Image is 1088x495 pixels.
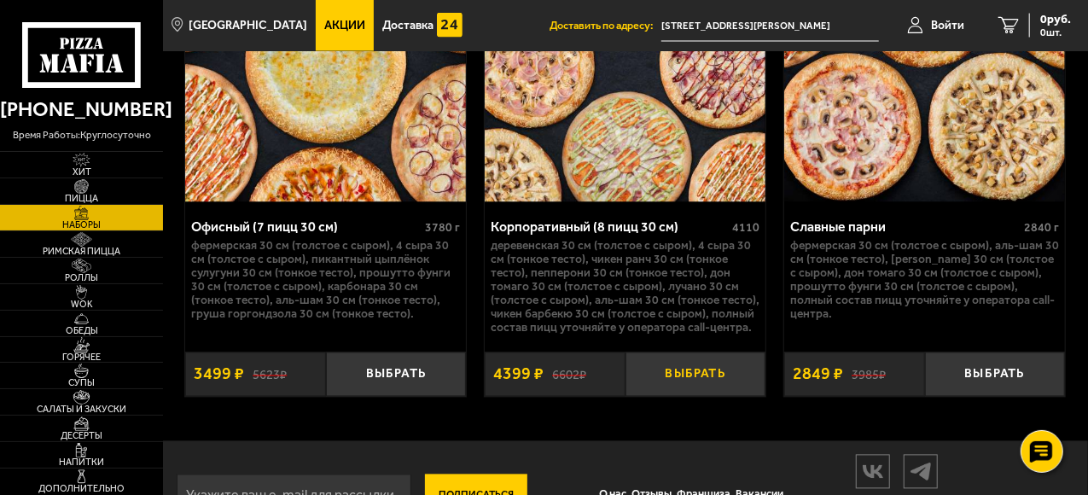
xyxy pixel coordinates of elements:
span: 2840 г [1024,221,1059,236]
span: 4399 ₽ [493,366,544,383]
div: Офисный (7 пицц 30 см) [191,219,421,236]
span: Войти [931,20,964,32]
div: Славные парни [790,219,1020,236]
span: Доставка [382,20,433,32]
span: 4110 [732,221,759,236]
span: Акции [324,20,365,32]
span: [GEOGRAPHIC_DATA] [189,20,308,32]
s: 6602 ₽ [552,367,586,382]
button: Выбрать [326,352,467,398]
span: 0 шт. [1040,27,1071,38]
span: Доставить по адресу: [550,20,661,32]
span: 3499 ₽ [194,366,244,383]
span: 3780 г [425,221,460,236]
span: 2849 ₽ [793,366,843,383]
img: tg [905,457,937,486]
p: Фермерская 30 см (толстое с сыром), Аль-Шам 30 см (тонкое тесто), [PERSON_NAME] 30 см (толстое с ... [790,240,1059,322]
img: 15daf4d41897b9f0e9f617042186c801.svg [437,13,463,38]
div: Корпоративный (8 пицц 30 см) [491,219,728,236]
button: Выбрать [625,352,766,398]
input: Ваш адрес доставки [661,10,879,42]
p: Деревенская 30 см (толстое с сыром), 4 сыра 30 см (тонкое тесто), Чикен Ранч 30 см (тонкое тесто)... [491,240,759,335]
p: Фермерская 30 см (толстое с сыром), 4 сыра 30 см (толстое с сыром), Пикантный цыплёнок сулугуни 3... [191,240,460,322]
span: 0 руб. [1040,14,1071,26]
span: улица Решетникова, 15 [661,10,879,42]
s: 5623 ₽ [253,367,287,382]
img: vk [857,457,889,486]
s: 3985 ₽ [852,367,886,382]
button: Выбрать [925,352,1066,398]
